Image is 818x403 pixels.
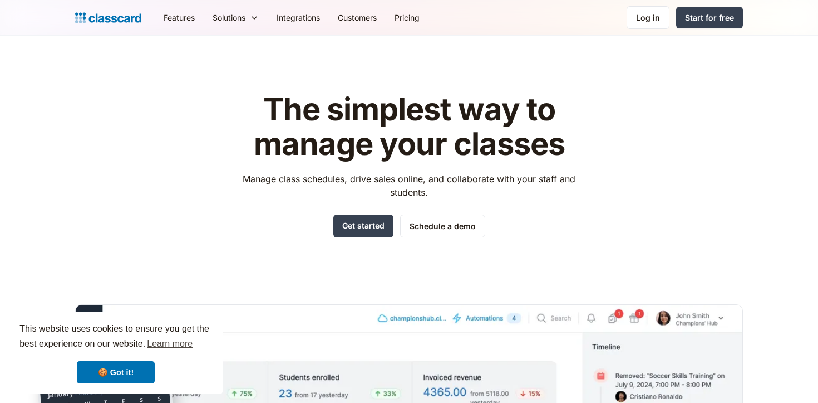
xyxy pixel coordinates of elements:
[233,93,586,161] h1: The simplest way to manage your classes
[19,322,212,352] span: This website uses cookies to ensure you get the best experience on our website.
[685,12,734,23] div: Start for free
[213,12,245,23] div: Solutions
[400,215,485,237] a: Schedule a demo
[627,6,669,29] a: Log in
[204,5,268,30] div: Solutions
[636,12,660,23] div: Log in
[333,215,393,237] a: Get started
[268,5,329,30] a: Integrations
[9,312,223,394] div: cookieconsent
[233,172,586,199] p: Manage class schedules, drive sales online, and collaborate with your staff and students.
[145,336,194,352] a: learn more about cookies
[77,361,155,383] a: dismiss cookie message
[75,10,141,26] a: home
[155,5,204,30] a: Features
[386,5,428,30] a: Pricing
[676,7,743,28] a: Start for free
[329,5,386,30] a: Customers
